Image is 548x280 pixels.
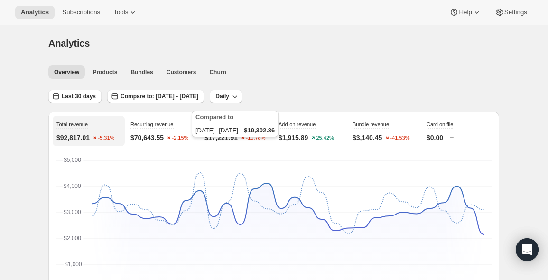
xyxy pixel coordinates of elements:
span: Settings [504,9,527,16]
span: Subscriptions [62,9,100,16]
span: Customers [167,68,196,76]
text: $5,000 [64,157,81,163]
span: Card on file [427,121,453,127]
span: Help [459,9,472,16]
text: $4,000 [64,183,81,189]
button: Last 30 days [48,90,102,103]
span: Analytics [21,9,49,16]
span: Daily [215,93,229,100]
button: Subscriptions [56,6,106,19]
text: $2,000 [64,235,81,242]
p: $70,643.55 [130,133,164,142]
button: Tools [108,6,143,19]
span: Add-on revenue [279,121,316,127]
p: $92,817.01 [56,133,90,142]
span: Tools [113,9,128,16]
span: Analytics [48,38,90,48]
text: $1,000 [65,261,82,268]
p: $0.00 [427,133,443,142]
span: Bundles [130,68,153,76]
div: Open Intercom Messenger [516,238,539,261]
span: Churn [209,68,226,76]
text: -41.53% [390,135,410,141]
p: $3,140.45 [353,133,382,142]
p: $1,915.89 [279,133,308,142]
span: Last 30 days [62,93,96,100]
text: -2.15% [172,135,189,141]
button: Settings [489,6,533,19]
span: Recurring revenue [130,121,174,127]
button: Analytics [15,6,55,19]
span: Overview [54,68,79,76]
text: -5.31% [98,135,115,141]
span: Bundle revenue [353,121,389,127]
text: 25.42% [316,135,334,141]
span: Compare to: [DATE] - [DATE] [121,93,198,100]
text: $3,000 [64,209,81,215]
button: Compare to: [DATE] - [DATE] [107,90,204,103]
span: Total revenue [56,121,88,127]
button: Daily [210,90,242,103]
span: Products [93,68,117,76]
button: Help [444,6,487,19]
